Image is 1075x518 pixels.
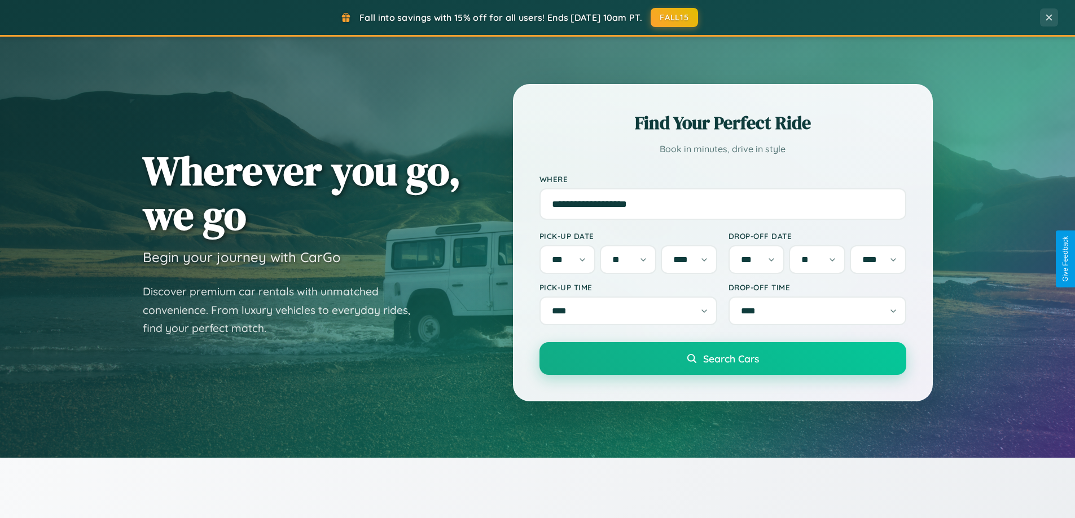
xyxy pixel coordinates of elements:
button: Search Cars [539,342,906,375]
p: Book in minutes, drive in style [539,141,906,157]
div: Give Feedback [1061,236,1069,282]
span: Fall into savings with 15% off for all users! Ends [DATE] 10am PT. [359,12,642,23]
button: FALL15 [651,8,698,27]
h1: Wherever you go, we go [143,148,461,237]
label: Drop-off Date [729,231,906,241]
label: Pick-up Time [539,282,717,292]
label: Where [539,174,906,184]
p: Discover premium car rentals with unmatched convenience. From luxury vehicles to everyday rides, ... [143,282,425,338]
label: Pick-up Date [539,231,717,241]
h3: Begin your journey with CarGo [143,249,341,265]
label: Drop-off Time [729,282,906,292]
span: Search Cars [703,352,759,365]
h2: Find Your Perfect Ride [539,110,906,135]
